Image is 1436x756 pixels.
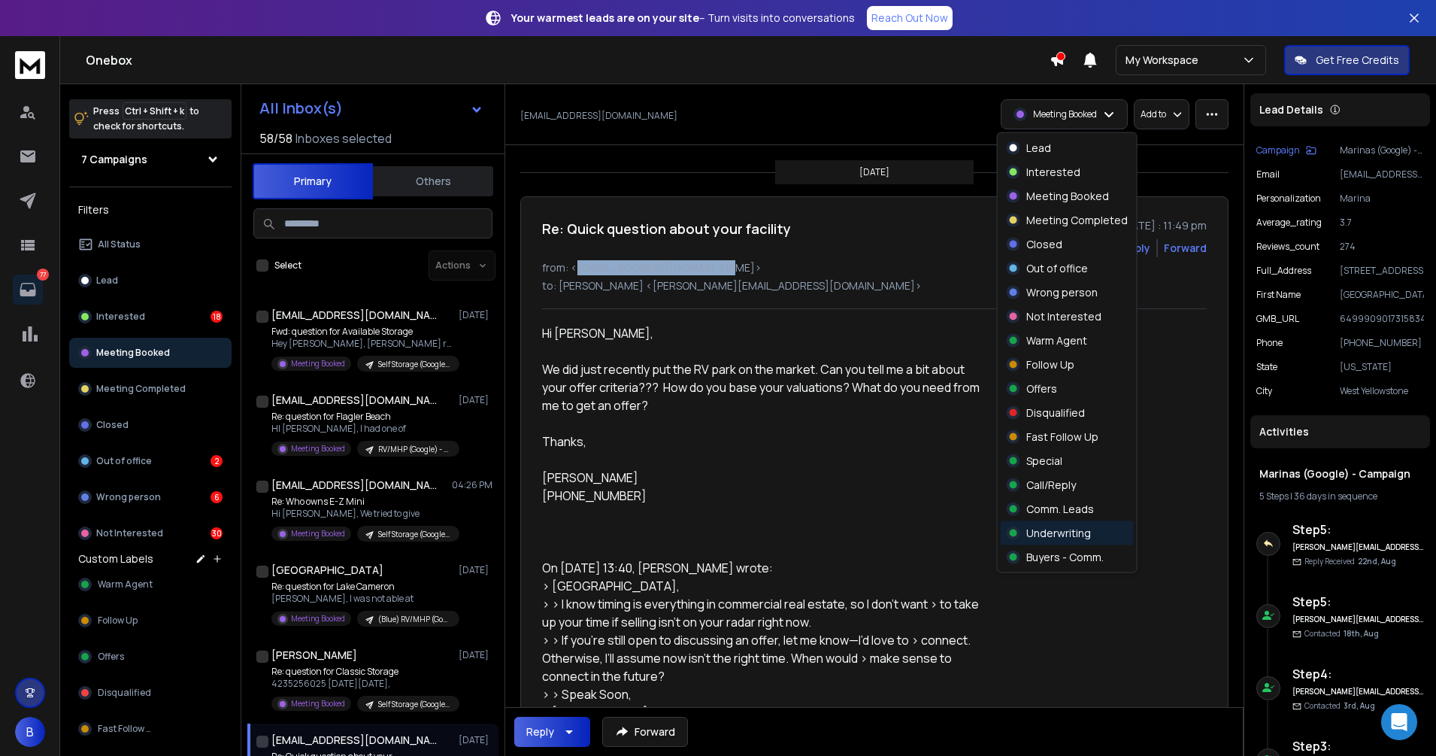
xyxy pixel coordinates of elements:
[98,615,138,627] span: Follow Up
[1256,193,1321,205] p: Personalization
[96,347,170,359] p: Meeting Booked
[1026,261,1088,276] p: Out of office
[98,651,124,663] span: Offers
[271,326,452,338] p: Fwd: question for Available Storage
[1256,313,1299,325] p: GMB_URL
[274,260,301,272] label: Select
[1026,502,1094,517] p: Comm. Leads
[511,11,855,26] p: – Turn visits into conversations
[291,443,345,454] p: Meeting Booked
[81,152,147,167] h1: 7 Campaigns
[1340,169,1424,181] p: [EMAIL_ADDRESS][DOMAIN_NAME]
[291,358,345,369] p: Meeting Booked
[1026,550,1104,565] p: Buyers - Comm.
[96,275,118,287] p: Lead
[459,649,492,661] p: [DATE]
[1340,337,1424,349] p: [PHONE_NUMBER]
[373,165,493,198] button: Others
[1026,357,1074,372] p: Follow Up
[211,527,223,539] div: 30
[1292,737,1424,755] h6: Step 3 :
[271,678,452,690] p: 4235256025 [DATE][DATE],
[1125,53,1204,68] p: My Workspace
[542,218,791,239] h1: Re: Quick question about your facility
[271,338,452,350] p: Hey [PERSON_NAME], [PERSON_NAME] responded with context
[37,269,49,281] p: 77
[15,51,45,79] img: logo
[542,278,1207,293] p: to: [PERSON_NAME] <[PERSON_NAME][EMAIL_ADDRESS][DOMAIN_NAME]>
[211,491,223,503] div: 6
[271,648,357,663] h1: [PERSON_NAME]
[378,699,450,710] p: Self Storage (Google) - Campaign
[602,717,688,747] button: Forward
[259,101,343,116] h1: All Inbox(s)
[15,717,45,747] span: B
[271,393,437,408] h1: [EMAIL_ADDRESS][DOMAIN_NAME]
[93,104,199,134] p: Press to check for shortcuts.
[1256,169,1280,181] p: Email
[1340,313,1424,325] p: 6499909017315834641
[1259,490,1289,502] span: 5 Steps
[1358,556,1396,566] span: 22nd, Aug
[1292,542,1424,553] h6: [PERSON_NAME][EMAIL_ADDRESS][DOMAIN_NAME]
[1292,614,1424,625] h6: [PERSON_NAME][EMAIL_ADDRESS][DOMAIN_NAME]
[459,564,492,576] p: [DATE]
[378,614,450,625] p: (Blue) RV/MHP (Google) - Campaign
[271,423,452,435] p: HI [PERSON_NAME], I had one of
[271,581,452,593] p: Re: question for Lake Cameron
[96,383,186,395] p: Meeting Completed
[78,551,153,566] h3: Custom Labels
[1256,361,1277,373] p: State
[1292,593,1424,611] h6: Step 5 :
[1304,700,1375,712] p: Contacted
[1026,333,1087,348] p: Warm Agent
[271,508,452,520] p: Hi [PERSON_NAME], We tried to give
[1292,665,1424,683] h6: Step 4 :
[1381,704,1417,740] div: Open Intercom Messenger
[291,698,345,709] p: Meeting Booked
[1256,217,1322,229] p: Average_rating
[542,260,1207,275] p: from: <[EMAIL_ADDRESS][DOMAIN_NAME]>
[1256,289,1301,301] p: First Name
[378,359,450,370] p: Self Storage (Google) - Campaign
[69,199,232,220] h3: Filters
[271,308,437,323] h1: [EMAIL_ADDRESS][DOMAIN_NAME]
[1340,241,1424,253] p: 274
[98,687,151,699] span: Disqualified
[96,455,152,467] p: Out of office
[1256,144,1300,156] p: Campaign
[511,11,699,25] strong: Your warmest leads are on your site
[1259,102,1323,117] p: Lead Details
[1033,108,1097,120] p: Meeting Booked
[1316,53,1399,68] p: Get Free Credits
[98,723,158,735] span: Fast Follow Up
[526,724,554,739] div: Reply
[96,419,129,431] p: Closed
[1294,490,1377,502] span: 36 days in sequence
[211,455,223,467] div: 2
[271,666,452,678] p: Re: question for Classic Storage
[1026,430,1098,445] p: Fast Follow Up
[1340,361,1424,373] p: [US_STATE]
[1344,628,1379,639] span: 18th, Aug
[86,51,1050,69] h1: Onebox
[1026,237,1062,252] p: Closed
[1026,478,1076,493] p: Call/Reply
[1256,241,1319,253] p: Reviews_count
[459,734,492,746] p: [DATE]
[98,578,153,591] span: Warm Agent
[1026,526,1091,541] p: Underwriting
[1256,337,1283,349] p: Phone
[1026,285,1098,300] p: Wrong person
[459,394,492,406] p: [DATE]
[271,563,383,578] h1: [GEOGRAPHIC_DATA]
[1340,265,1424,277] p: [STREET_ADDRESS]
[1119,218,1207,233] p: [DATE] : 11:49 pm
[452,479,492,491] p: 04:26 PM
[378,444,450,455] p: RV/MHP (Google) - Campaign
[459,309,492,321] p: [DATE]
[1026,405,1085,421] p: Disqualified
[871,11,948,26] p: Reach Out Now
[1250,415,1430,448] div: Activities
[271,593,452,605] p: [PERSON_NAME], I was not able at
